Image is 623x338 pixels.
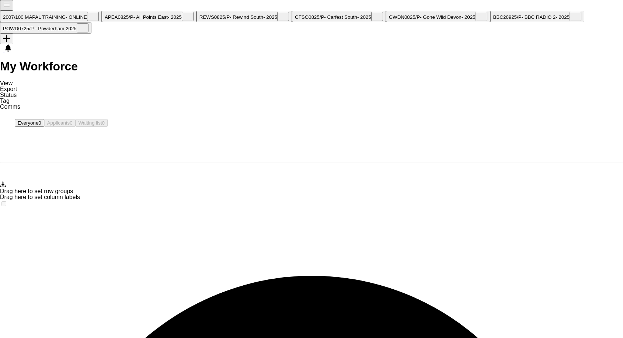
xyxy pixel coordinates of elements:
button: CFSO0825/P- Carfest South- 2025 [292,11,386,22]
span: 0 [102,120,105,126]
button: Waiting list0 [76,119,108,127]
button: Everyone0 [15,119,44,127]
span: 0 [70,120,72,126]
button: GWDN0825/P- Gone Wild Devon- 2025 [386,11,490,22]
button: Applicants0 [44,119,76,127]
span: 0 [38,120,41,126]
button: BBC20925/P- BBC RADIO 2- 2025 [490,11,584,22]
button: APEA0825/P- All Points East- 2025 [102,11,196,22]
button: REWS0825/P- Rewind South- 2025 [196,11,292,22]
input: Column with Header Selection [1,201,6,206]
